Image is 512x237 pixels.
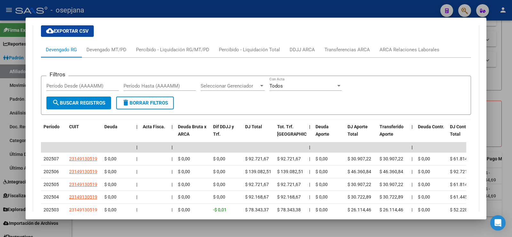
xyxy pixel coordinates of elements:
span: Acta Fisca. [143,124,165,129]
span: $ 0,00 [178,207,190,212]
datatable-header-cell: Período [41,120,67,148]
span: $ 46.360,84 [348,169,371,174]
div: Devengado RG [46,46,77,53]
mat-icon: search [52,99,60,106]
span: Seleccionar Gerenciador [201,83,259,89]
span: 23149130519 [69,169,97,174]
span: | [136,169,137,174]
span: | [172,207,172,212]
datatable-header-cell: Deuda Aporte [313,120,345,148]
span: | [412,145,413,150]
span: $ 46.360,84 [380,169,403,174]
span: $ 139.082,51 [277,169,303,174]
span: | [172,194,172,199]
span: $ 0,00 [418,169,430,174]
span: | [309,169,310,174]
span: Deuda Aporte [316,124,329,137]
span: $ 26.114,46 [380,207,403,212]
div: Transferencias ARCA [324,46,370,53]
span: $ 0,00 [316,169,328,174]
div: ARCA Relaciones Laborales [380,46,439,53]
span: Dif DDJJ y Trf. [213,124,234,137]
span: $ 0,00 [213,194,225,199]
datatable-header-cell: | [307,120,313,148]
span: Deuda Bruta x ARCA [178,124,206,137]
span: $ 0,00 [213,169,225,174]
span: $ 92.721,67 [245,156,269,161]
span: | [412,124,413,129]
span: $ 92.721,67 [245,182,269,187]
span: $ 30.907,22 [380,182,403,187]
span: DJ Total [245,124,262,129]
span: $ 0,00 [104,182,116,187]
span: $ 0,00 [316,156,328,161]
span: $ 0,00 [104,207,116,212]
span: Exportar CSV [46,28,89,34]
span: DJ Aporte Total [348,124,368,137]
span: $ 0,00 [178,182,190,187]
span: $ 61.814,45 [450,182,474,187]
span: CUIT [69,124,79,129]
datatable-header-cell: Acta Fisca. [140,120,169,148]
span: | [136,182,137,187]
span: $ 30.907,22 [380,156,403,161]
span: 202504 [44,194,59,199]
span: | [412,156,412,161]
span: $ 0,00 [178,156,190,161]
span: $ 0,00 [104,194,116,199]
span: $ 0,00 [418,194,430,199]
span: | [309,194,310,199]
span: $ 0,00 [213,156,225,161]
span: | [172,169,172,174]
span: | [136,156,137,161]
datatable-header-cell: Deuda Bruta x ARCA [175,120,211,148]
span: $ 61.445,78 [450,194,474,199]
datatable-header-cell: | [134,120,140,148]
span: $ 0,00 [418,207,430,212]
button: Borrar Filtros [116,97,174,109]
span: $ 92.168,67 [245,194,269,199]
span: $ 78.343,37 [245,207,269,212]
span: | [136,145,138,150]
span: $ 92.721,67 [277,156,301,161]
span: 202507 [44,156,59,161]
span: $ 139.082,51 [245,169,271,174]
span: | [136,124,138,129]
span: $ 30.722,89 [348,194,371,199]
span: Período [44,124,60,129]
span: $ 52.228,92 [450,207,474,212]
span: Tot. Trf. [GEOGRAPHIC_DATA] [277,124,321,137]
span: | [136,207,137,212]
span: $ 92.721,67 [277,182,301,187]
span: Transferido Aporte [380,124,404,137]
span: DJ Contr. Total [450,124,468,137]
span: | [412,182,412,187]
datatable-header-cell: | [409,120,415,148]
span: | [412,169,412,174]
datatable-header-cell: CUIT [67,120,102,148]
span: $ 0,00 [316,182,328,187]
span: | [172,182,172,187]
span: | [172,156,172,161]
span: 23149130519 [69,156,97,161]
span: | [136,194,137,199]
span: $ 30.907,22 [348,156,371,161]
datatable-header-cell: DJ Aporte Total [345,120,377,148]
span: $ 0,00 [104,156,116,161]
datatable-header-cell: Deuda [102,120,134,148]
span: Buscar Registros [52,100,105,106]
span: | [309,156,310,161]
span: $ 0,00 [178,169,190,174]
mat-icon: delete [122,99,130,106]
span: 202506 [44,169,59,174]
span: 202503 [44,207,59,212]
span: $ 0,00 [418,156,430,161]
span: $ 0,00 [213,182,225,187]
span: $ 0,00 [316,194,328,199]
span: | [172,145,173,150]
datatable-header-cell: DJ Total [243,120,275,148]
div: Open Intercom Messenger [490,215,506,231]
span: -$ 0,01 [213,207,227,212]
span: 23149130519 [69,207,97,212]
mat-icon: cloud_download [46,27,54,35]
